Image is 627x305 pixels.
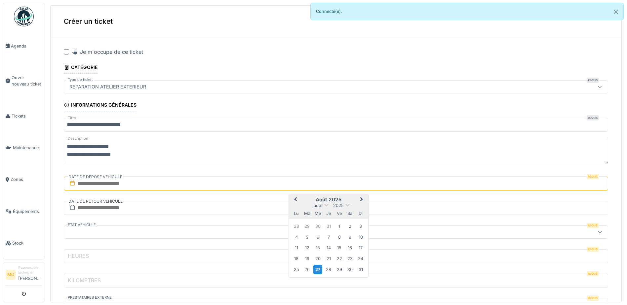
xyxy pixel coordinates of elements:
div: Choose lundi 28 juillet 2025 [292,222,301,231]
label: PRESTATAIRES EXTERNE [66,295,113,300]
div: Requis [587,295,599,301]
div: Choose samedi 30 août 2025 [345,265,354,274]
div: Choose mercredi 30 juillet 2025 [313,222,322,231]
label: Description [66,134,90,143]
div: Choose lundi 18 août 2025 [292,254,301,263]
span: 2025 [333,203,344,208]
div: Choose jeudi 14 août 2025 [324,243,333,252]
label: DATE DE RETOUR VEHICULE [68,198,123,205]
div: mercredi [313,209,322,218]
div: mardi [303,209,312,218]
div: Choose dimanche 10 août 2025 [356,233,365,242]
a: Ouvrir nouveau ticket [3,62,45,100]
div: Choose vendredi 22 août 2025 [335,254,344,263]
div: Choose samedi 9 août 2025 [345,233,354,242]
div: Requis [587,174,599,179]
div: Choose vendredi 1 août 2025 [335,222,344,231]
div: Informations générales [64,100,137,111]
span: août [314,203,323,208]
li: MD [6,270,16,280]
span: Agenda [11,43,42,49]
div: Choose mardi 12 août 2025 [303,243,312,252]
div: Requis [587,271,599,276]
a: Maintenance [3,132,45,163]
label: Type de ticket [66,77,94,83]
button: Next Month [357,195,368,205]
li: [PERSON_NAME] [18,265,42,284]
label: KILOMETRES [66,276,102,284]
div: Choose mardi 19 août 2025 [303,254,312,263]
div: Choose samedi 2 août 2025 [345,222,354,231]
div: dimanche [356,209,365,218]
div: Choose jeudi 7 août 2025 [324,233,333,242]
div: Choose mercredi 27 août 2025 [313,265,322,274]
div: Choose dimanche 31 août 2025 [356,265,365,274]
div: Choose dimanche 24 août 2025 [356,254,365,263]
div: Choose lundi 11 août 2025 [292,243,301,252]
label: DATE DE DEPOSE VEHICULE [68,173,123,181]
div: Choose mardi 29 juillet 2025 [303,222,312,231]
div: Responsable technicien [18,265,42,275]
div: Choose vendredi 15 août 2025 [335,243,344,252]
div: Créer un ticket [51,6,621,37]
a: Zones [3,164,45,195]
div: Choose jeudi 31 juillet 2025 [324,222,333,231]
label: ETAT VEHICULE [66,222,97,228]
div: Choose mardi 5 août 2025 [303,233,312,242]
div: Choose vendredi 29 août 2025 [335,265,344,274]
a: Équipements [3,195,45,227]
div: Choose samedi 16 août 2025 [345,243,354,252]
a: Tickets [3,100,45,132]
a: MD Responsable technicien[PERSON_NAME] [6,265,42,286]
div: vendredi [335,209,344,218]
div: Choose dimanche 3 août 2025 [356,222,365,231]
span: Stock [12,240,42,246]
span: Ouvrir nouveau ticket [12,75,42,87]
div: Choose lundi 4 août 2025 [292,233,301,242]
div: jeudi [324,209,333,218]
div: Choose samedi 23 août 2025 [345,254,354,263]
span: Zones [11,176,42,183]
img: Badge_color-CXgf-gQk.svg [14,7,34,26]
a: Agenda [3,30,45,62]
div: Choose mardi 26 août 2025 [303,265,312,274]
div: samedi [345,209,354,218]
a: Stock [3,227,45,259]
h2: août 2025 [289,197,368,203]
div: Choose mercredi 13 août 2025 [313,243,322,252]
div: Catégorie [64,62,98,74]
label: HEURES [66,252,90,260]
div: Je m'occupe de ce ticket [72,48,143,56]
div: Requis [587,78,599,83]
div: Choose mercredi 6 août 2025 [313,233,322,242]
div: Choose jeudi 28 août 2025 [324,265,333,274]
span: Tickets [12,113,42,119]
button: Close [608,3,623,20]
button: Previous Month [290,195,300,205]
div: Choose lundi 25 août 2025 [292,265,301,274]
div: Choose jeudi 21 août 2025 [324,254,333,263]
div: Requis [587,247,599,252]
span: Équipements [13,208,42,215]
div: Choose vendredi 8 août 2025 [335,233,344,242]
div: Connecté(e). [310,3,624,20]
div: Choose mercredi 20 août 2025 [313,254,322,263]
span: Maintenance [13,145,42,151]
label: Titre [66,115,77,121]
div: Requis [587,223,599,228]
div: Choose dimanche 17 août 2025 [356,243,365,252]
div: lundi [292,209,301,218]
div: Month août, 2025 [291,221,366,275]
div: REPARATION ATELIER EXTERIEUR [67,83,149,90]
div: Requis [587,115,599,120]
